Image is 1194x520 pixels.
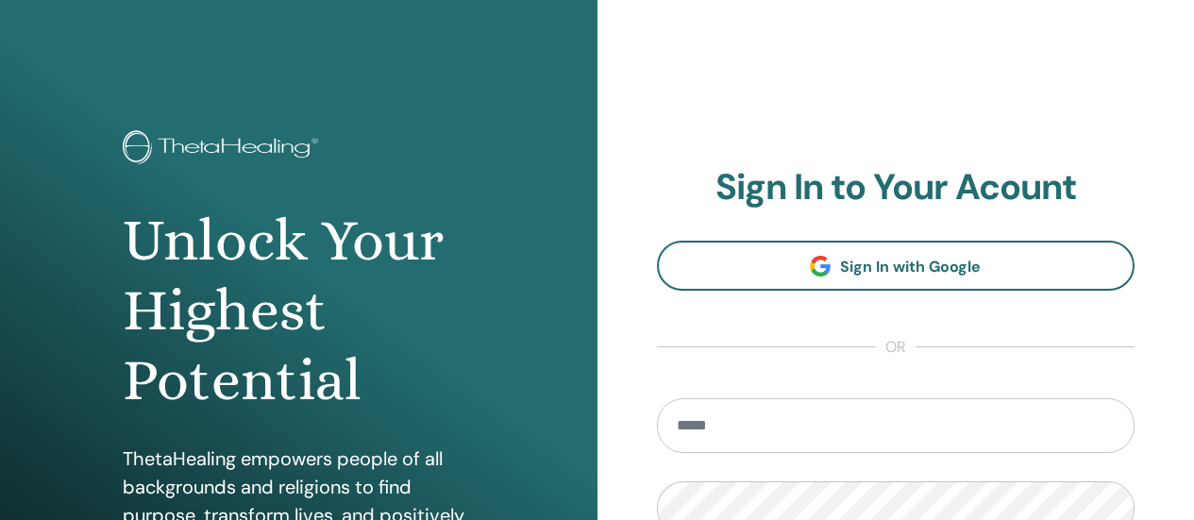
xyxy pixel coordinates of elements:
span: Sign In with Google [840,257,981,277]
h1: Unlock Your Highest Potential [123,206,474,416]
span: or [876,336,916,359]
a: Sign In with Google [657,241,1135,291]
h2: Sign In to Your Acount [657,166,1135,210]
